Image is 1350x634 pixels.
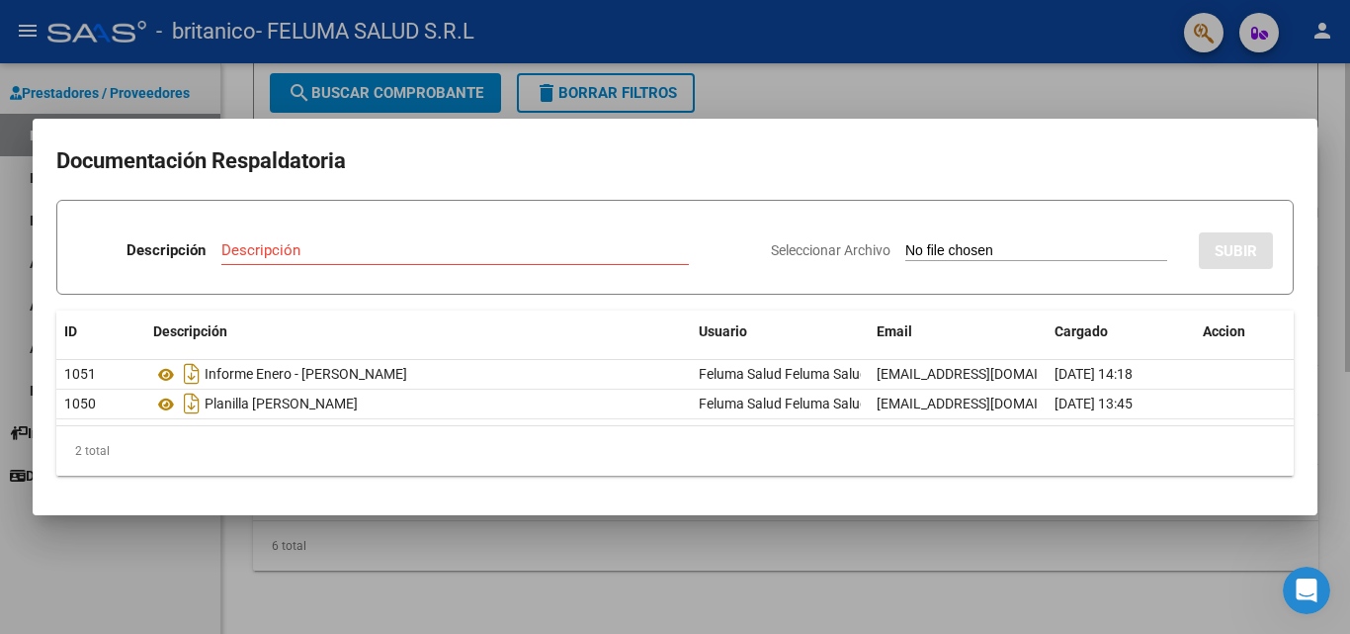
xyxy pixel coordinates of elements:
[179,388,205,419] i: Descargar documento
[56,426,1294,476] div: 2 total
[877,366,1096,382] span: [EMAIL_ADDRESS][DOMAIN_NAME]
[153,388,683,419] div: Planilla [PERSON_NAME]
[179,358,205,390] i: Descargar documento
[1215,242,1257,260] span: SUBIR
[699,323,747,339] span: Usuario
[699,396,868,411] span: Feluma Salud Feluma Salud
[877,323,912,339] span: Email
[869,311,1047,353] datatable-header-cell: Email
[771,242,890,258] span: Seleccionar Archivo
[127,239,206,262] p: Descripción
[1055,366,1133,382] span: [DATE] 14:18
[1055,323,1108,339] span: Cargado
[153,323,227,339] span: Descripción
[1047,311,1195,353] datatable-header-cell: Cargado
[1283,567,1330,614] iframe: Intercom live chat
[64,323,77,339] span: ID
[1199,232,1273,269] button: SUBIR
[1195,311,1294,353] datatable-header-cell: Accion
[877,396,1096,411] span: [EMAIL_ADDRESS][DOMAIN_NAME]
[153,358,683,390] div: Informe Enero - [PERSON_NAME]
[64,366,96,382] span: 1051
[64,396,96,411] span: 1050
[699,366,868,382] span: Feluma Salud Feluma Salud
[1203,323,1245,339] span: Accion
[145,311,691,353] datatable-header-cell: Descripción
[691,311,869,353] datatable-header-cell: Usuario
[56,311,145,353] datatable-header-cell: ID
[1055,396,1133,411] span: [DATE] 13:45
[56,142,1294,180] h2: Documentación Respaldatoria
